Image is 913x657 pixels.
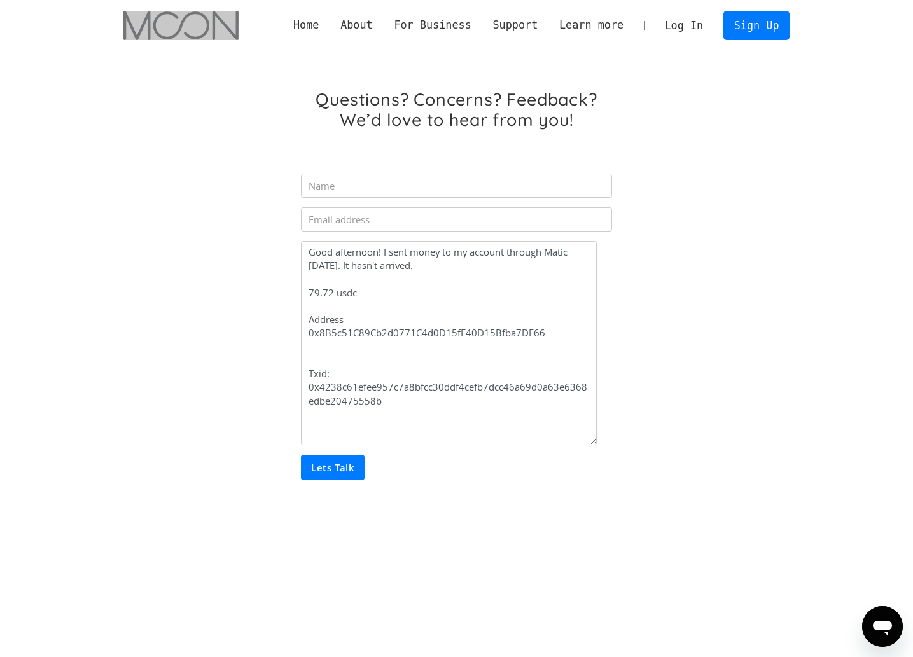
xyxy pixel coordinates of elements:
a: Log In [654,11,714,39]
a: home [123,11,239,40]
div: For Business [394,17,471,33]
a: Home [282,17,330,33]
div: Learn more [548,17,634,33]
div: About [340,17,373,33]
input: Name [301,174,611,198]
div: Learn more [559,17,624,33]
input: Lets Talk [301,455,365,480]
div: For Business [384,17,482,33]
div: About [330,17,383,33]
h1: Questions? Concerns? Feedback? We’d love to hear from you! [301,89,611,130]
div: Support [492,17,538,33]
a: Sign Up [723,11,790,39]
iframe: Кнопка запуска окна обмена сообщениями [862,606,903,647]
form: Email Form [301,165,611,481]
input: Email address [301,207,611,232]
img: Moon Logo [123,11,239,40]
div: Support [482,17,548,33]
